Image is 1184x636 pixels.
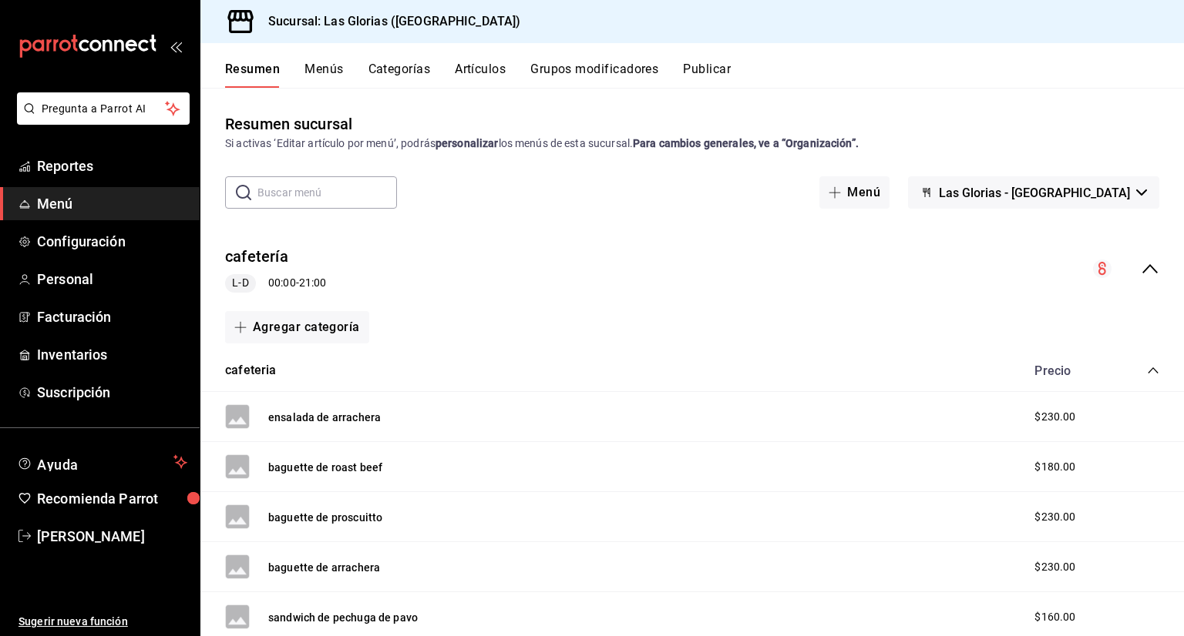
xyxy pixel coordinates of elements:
[37,488,187,509] span: Recomienda Parrot
[225,62,1184,88] div: navigation tabs
[1034,409,1075,425] span: $230.00
[37,306,187,327] span: Facturación
[257,177,397,208] input: Buscar menú
[436,137,499,149] strong: personalizar
[37,231,187,252] span: Configuración
[1034,609,1075,625] span: $160.00
[11,112,190,128] a: Pregunta a Parrot AI
[268,560,380,575] button: baguette de arrachera
[37,453,167,471] span: Ayuda
[908,176,1159,209] button: Las Glorias - [GEOGRAPHIC_DATA]
[18,614,187,630] span: Sugerir nueva función
[633,137,859,149] strong: Para cambios generales, ve a “Organización”.
[368,62,431,88] button: Categorías
[37,344,187,365] span: Inventarios
[170,40,182,52] button: open_drawer_menu
[225,112,352,136] div: Resumen sucursal
[268,610,418,625] button: sandwich de pechuga de pavo
[37,382,187,403] span: Suscripción
[939,186,1130,200] span: Las Glorias - [GEOGRAPHIC_DATA]
[455,62,506,88] button: Artículos
[17,92,190,125] button: Pregunta a Parrot AI
[530,62,658,88] button: Grupos modificadores
[225,274,326,293] div: 00:00 - 21:00
[37,193,187,214] span: Menú
[268,460,382,475] button: baguette de roast beef
[304,62,343,88] button: Menús
[1019,363,1118,378] div: Precio
[256,12,520,31] h3: Sucursal: Las Glorias ([GEOGRAPHIC_DATA])
[225,362,277,380] button: cafeteria
[37,156,187,176] span: Reportes
[1034,509,1075,525] span: $230.00
[1034,559,1075,575] span: $230.00
[1034,459,1075,475] span: $180.00
[37,526,187,547] span: [PERSON_NAME]
[683,62,731,88] button: Publicar
[226,275,254,291] span: L-D
[225,246,288,268] button: cafetería
[225,62,280,88] button: Resumen
[225,311,369,343] button: Agregar categoría
[42,101,166,117] span: Pregunta a Parrot AI
[819,176,890,209] button: Menú
[268,410,381,425] button: ensalada de arrachera
[1147,364,1159,377] button: collapse-category-row
[200,233,1184,305] div: collapse-menu-row
[225,136,1159,152] div: Si activas ‘Editar artículo por menú’, podrás los menús de esta sucursal.
[268,510,382,525] button: baguette de proscuitto
[37,269,187,290] span: Personal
